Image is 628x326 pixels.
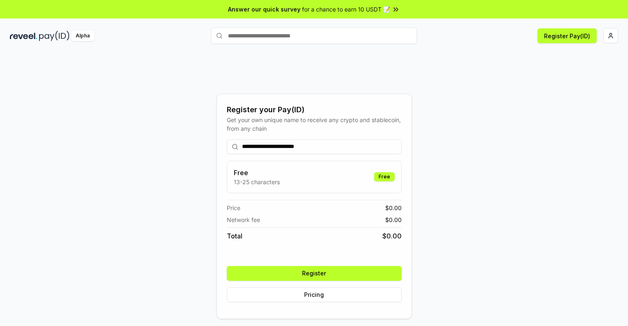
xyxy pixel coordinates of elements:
[227,104,402,116] div: Register your Pay(ID)
[227,231,242,241] span: Total
[382,231,402,241] span: $ 0.00
[537,28,597,43] button: Register Pay(ID)
[234,168,280,178] h3: Free
[227,215,260,224] span: Network fee
[39,31,70,41] img: pay_id
[227,116,402,133] div: Get your own unique name to receive any crypto and stablecoin, from any chain
[234,178,280,186] p: 13-25 characters
[10,31,37,41] img: reveel_dark
[385,215,402,224] span: $ 0.00
[227,266,402,281] button: Register
[302,5,390,14] span: for a chance to earn 10 USDT 📝
[227,203,240,212] span: Price
[227,287,402,302] button: Pricing
[385,203,402,212] span: $ 0.00
[374,172,395,181] div: Free
[71,31,94,41] div: Alpha
[228,5,300,14] span: Answer our quick survey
